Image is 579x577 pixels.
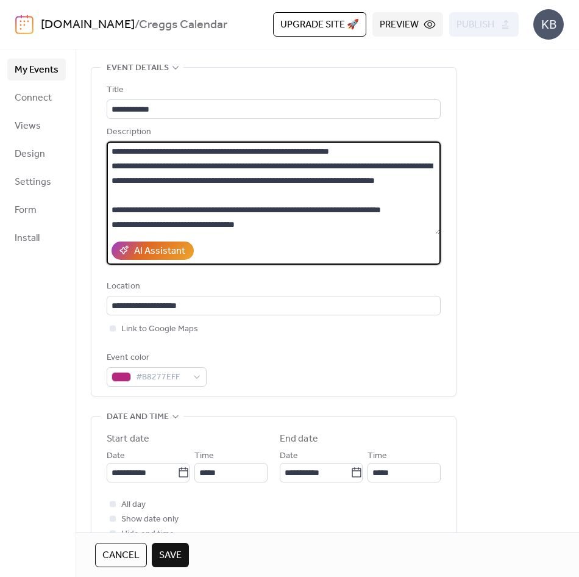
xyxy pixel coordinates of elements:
[102,548,140,563] span: Cancel
[15,203,37,218] span: Form
[280,18,359,32] span: Upgrade site 🚀
[15,63,59,77] span: My Events
[15,15,34,34] img: logo
[372,12,443,37] button: Preview
[280,449,298,464] span: Date
[107,279,438,294] div: Location
[152,543,189,567] button: Save
[121,322,198,337] span: Link to Google Maps
[7,115,66,137] a: Views
[41,13,135,37] a: [DOMAIN_NAME]
[280,432,318,446] div: End date
[107,125,438,140] div: Description
[107,83,438,98] div: Title
[15,175,51,190] span: Settings
[112,242,194,260] button: AI Assistant
[135,13,139,37] b: /
[7,171,66,193] a: Settings
[380,18,419,32] span: Preview
[107,449,125,464] span: Date
[139,13,227,37] b: Creggs Calendar
[533,9,564,40] div: KB
[159,548,182,563] span: Save
[134,244,185,259] div: AI Assistant
[7,59,66,81] a: My Events
[107,351,204,365] div: Event color
[15,119,41,134] span: Views
[121,512,179,527] span: Show date only
[15,147,45,162] span: Design
[121,498,146,512] span: All day
[107,61,169,76] span: Event details
[15,231,40,246] span: Install
[273,12,366,37] button: Upgrade site 🚀
[107,432,149,446] div: Start date
[95,543,147,567] button: Cancel
[368,449,387,464] span: Time
[7,227,66,249] a: Install
[7,143,66,165] a: Design
[194,449,214,464] span: Time
[15,91,52,106] span: Connect
[136,370,187,385] span: #B8277EFF
[7,87,66,109] a: Connect
[107,410,169,425] span: Date and time
[7,199,66,221] a: Form
[121,527,174,542] span: Hide end time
